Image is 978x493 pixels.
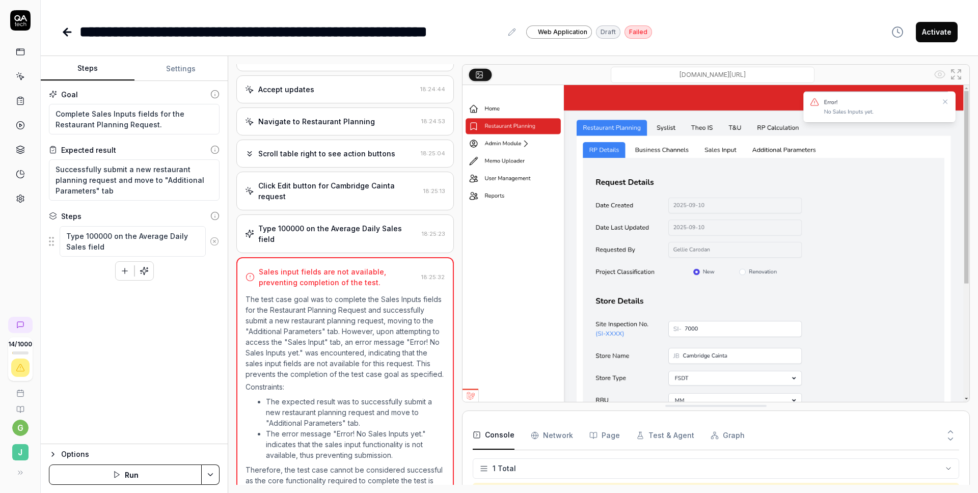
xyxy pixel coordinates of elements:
[12,444,29,460] span: J
[41,57,134,81] button: Steps
[8,317,33,333] a: New conversation
[932,66,948,83] button: Show all interative elements
[4,436,36,462] button: J
[421,273,445,281] time: 18:25:32
[421,118,445,125] time: 18:24:53
[624,25,652,39] div: Failed
[61,448,220,460] div: Options
[246,294,445,379] p: The test case goal was to complete the Sales Inputs fields for the Restaurant Planning Request an...
[916,22,958,42] button: Activate
[61,89,78,100] div: Goal
[259,266,417,288] div: Sales input fields are not available, preventing completion of the test.
[4,397,36,414] a: Documentation
[420,86,445,93] time: 18:24:44
[258,116,375,127] div: Navigate to Restaurant Planning
[885,22,910,42] button: View version history
[246,381,445,392] p: Constraints:
[422,230,445,237] time: 18:25:23
[589,421,620,450] button: Page
[49,464,202,485] button: Run
[61,145,116,155] div: Expected result
[258,180,419,202] div: Click Edit button for Cambridge Cainta request
[473,421,514,450] button: Console
[49,448,220,460] button: Options
[8,341,32,347] span: 14 / 1000
[61,211,81,222] div: Steps
[258,148,395,159] div: Scroll table right to see action buttons
[531,421,573,450] button: Network
[266,428,445,460] li: The error message "Error! No Sales Inputs yet." indicates that the sales input functionality is n...
[711,421,745,450] button: Graph
[636,421,694,450] button: Test & Agent
[948,66,964,83] button: Open in full screen
[258,84,314,95] div: Accept updates
[526,25,592,39] a: Web Application
[49,226,220,257] div: Suggestions
[206,231,223,252] button: Remove step
[266,396,445,428] li: The expected result was to successfully submit a new restaurant planning request and move to "Add...
[12,420,29,436] button: g
[421,150,445,157] time: 18:25:04
[463,85,969,402] img: Screenshot
[4,381,36,397] a: Book a call with us
[596,25,620,39] div: Draft
[258,223,418,244] div: Type 100000 on the Average Daily Sales field
[134,57,228,81] button: Settings
[423,187,445,195] time: 18:25:13
[538,28,587,37] span: Web Application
